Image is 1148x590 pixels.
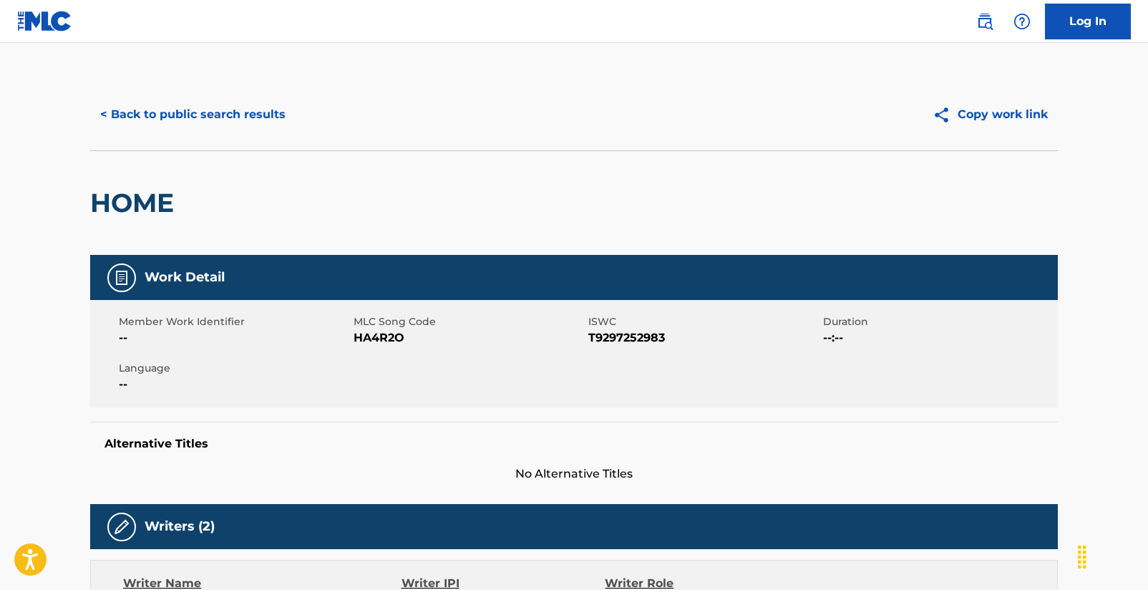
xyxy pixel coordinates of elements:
div: Help [1008,7,1036,36]
span: -- [119,329,350,347]
span: Duration [823,314,1054,329]
img: help [1013,13,1031,30]
iframe: Chat Widget [1076,521,1148,590]
span: -- [119,376,350,393]
img: Copy work link [933,106,958,124]
a: Log In [1045,4,1131,39]
span: ISWC [588,314,819,329]
img: search [976,13,993,30]
span: Language [119,361,350,376]
button: < Back to public search results [90,97,296,132]
img: Work Detail [113,269,130,286]
h5: Work Detail [145,269,225,286]
span: No Alternative Titles [90,465,1058,483]
a: Public Search [971,7,999,36]
span: MLC Song Code [354,314,585,329]
button: Copy work link [923,97,1058,132]
h5: Alternative Titles [104,437,1044,451]
img: Writers [113,518,130,536]
div: Drag [1071,536,1094,579]
h2: HOME [90,187,181,219]
span: HA4R2O [354,329,585,347]
h5: Writers (2) [145,518,215,535]
img: MLC Logo [17,11,72,32]
span: T9297252983 [588,329,819,347]
span: Member Work Identifier [119,314,350,329]
span: --:-- [823,329,1054,347]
